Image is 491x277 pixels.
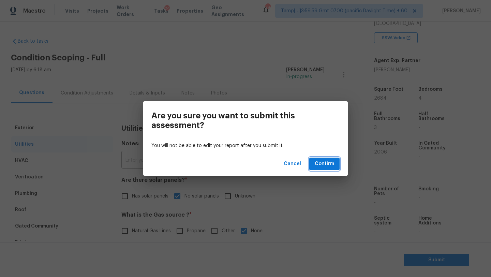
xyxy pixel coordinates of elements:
button: Confirm [309,158,340,170]
span: Cancel [284,160,301,168]
button: Cancel [281,158,304,170]
p: You will not be able to edit your report after you submit it [151,142,340,149]
h3: Are you sure you want to submit this assessment? [151,111,309,130]
span: Confirm [315,160,334,168]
